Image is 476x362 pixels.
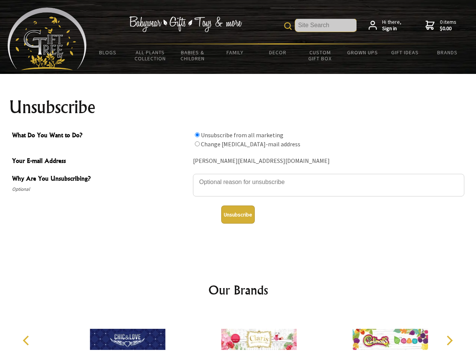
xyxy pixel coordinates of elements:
[193,174,464,196] textarea: Why Are You Unsubscribing?
[12,185,189,194] span: Optional
[195,141,200,146] input: What Do You Want to Do?
[201,131,283,139] label: Unsubscribe from all marketing
[425,19,456,32] a: 0 items$0.00
[221,206,255,224] button: Unsubscribe
[256,44,299,60] a: Decor
[87,44,129,60] a: BLOGS
[129,16,242,32] img: Babywear - Gifts - Toys & more
[12,156,189,167] span: Your E-mail Address
[299,44,341,66] a: Custom Gift Box
[369,19,401,32] a: Hi there,Sign in
[8,8,87,70] img: Babyware - Gifts - Toys and more...
[19,332,35,349] button: Previous
[382,19,401,32] span: Hi there,
[201,140,300,148] label: Change [MEDICAL_DATA]-mail address
[214,44,257,60] a: Family
[12,130,189,141] span: What Do You Want to Do?
[12,174,189,185] span: Why Are You Unsubscribing?
[193,155,464,167] div: [PERSON_NAME][EMAIL_ADDRESS][DOMAIN_NAME]
[440,25,456,32] strong: $0.00
[426,44,469,60] a: Brands
[129,44,172,66] a: All Plants Collection
[295,19,357,32] input: Site Search
[195,132,200,137] input: What Do You Want to Do?
[284,22,292,30] img: product search
[341,44,384,60] a: Grown Ups
[441,332,458,349] button: Next
[384,44,426,60] a: Gift Ideas
[171,44,214,66] a: Babies & Children
[15,281,461,299] h2: Our Brands
[382,25,401,32] strong: Sign in
[440,18,456,32] span: 0 items
[9,98,467,116] h1: Unsubscribe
